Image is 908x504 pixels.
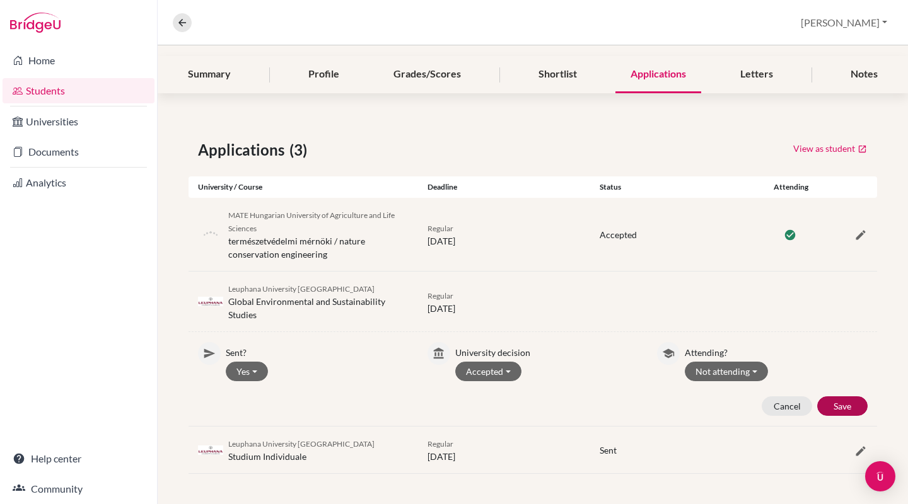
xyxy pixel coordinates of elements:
[418,221,590,248] div: [DATE]
[615,56,701,93] div: Applications
[418,437,590,463] div: [DATE]
[793,139,868,158] a: View as student
[378,56,476,93] div: Grades/Scores
[226,362,268,381] button: Yes
[228,208,409,261] div: természetvédelmi mérnöki / nature conservation engineering
[762,396,812,416] button: Cancel
[428,291,453,301] span: Regular
[590,181,762,193] div: Status
[762,181,820,193] div: Attending
[600,229,637,240] span: Accepted
[725,56,788,93] div: Letters
[198,445,223,455] img: de_leu_ugadzz2o.jpeg
[3,78,154,103] a: Students
[3,48,154,73] a: Home
[198,139,289,161] span: Applications
[600,445,617,455] span: Sent
[428,439,453,449] span: Regular
[865,461,895,491] div: Open Intercom Messenger
[198,297,223,306] img: de_leu_ugadzz2o.jpeg
[685,342,868,359] p: Attending?
[795,11,893,35] button: [PERSON_NAME]
[293,56,354,93] div: Profile
[455,362,521,381] button: Accepted
[289,139,312,161] span: (3)
[3,170,154,195] a: Analytics
[228,284,375,294] span: Leuphana University [GEOGRAPHIC_DATA]
[685,362,768,381] button: Not attending
[523,56,592,93] div: Shortlist
[228,437,375,463] div: Studium Individuale
[228,282,409,321] div: Global Environmental and Sustainability Studies
[3,139,154,164] a: Documents
[228,210,395,233] span: MATE Hungarian University of Agriculture and Life Sciences
[418,289,590,315] div: [DATE]
[10,13,61,33] img: Bridge-U
[173,56,246,93] div: Summary
[428,224,453,233] span: Regular
[198,222,223,247] img: default-university-logo-42dd438d0b49c2174d4c41c49dcd67eec2da6d16b3a2f6d5de70cc347232e317.png
[3,446,154,471] a: Help center
[418,181,590,193] div: Deadline
[455,342,638,359] p: University decision
[835,56,893,93] div: Notes
[189,181,418,193] div: University / Course
[817,396,868,416] button: Save
[3,109,154,134] a: Universities
[226,342,409,359] p: Sent?
[3,476,154,501] a: Community
[228,439,375,449] span: Leuphana University [GEOGRAPHIC_DATA]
